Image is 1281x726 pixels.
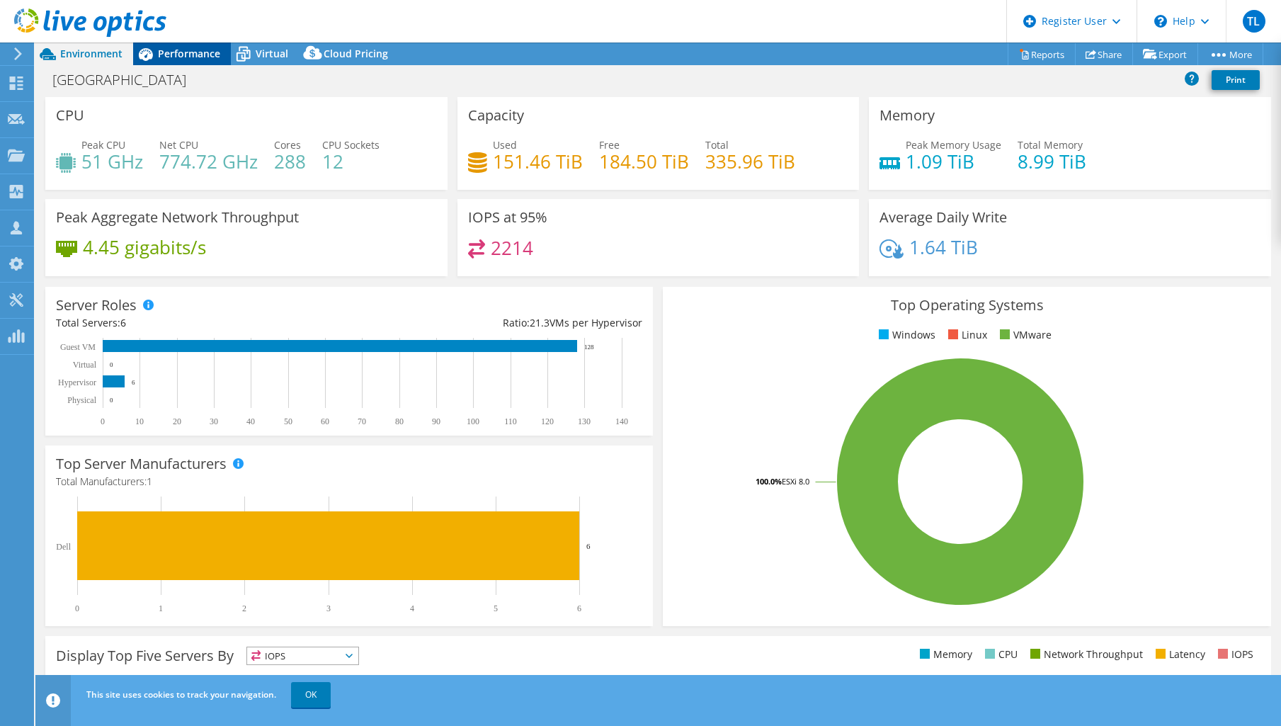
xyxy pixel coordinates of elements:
span: Cloud Pricing [324,47,388,60]
h3: Top Operating Systems [673,297,1260,313]
li: Latency [1152,647,1205,662]
h4: 8.99 TiB [1018,154,1086,169]
span: Environment [60,47,123,60]
h3: IOPS at 95% [468,210,547,225]
text: 3 [326,603,331,613]
text: 2 [242,603,246,613]
span: 1 [147,475,152,488]
text: 120 [541,416,554,426]
h3: Average Daily Write [879,210,1007,225]
text: 128 [584,344,594,351]
h4: Total Manufacturers: [56,474,642,489]
span: Used [493,138,517,152]
span: Net CPU [159,138,198,152]
h4: 1.09 TiB [906,154,1001,169]
div: Total Servers: [56,315,349,331]
span: Free [599,138,620,152]
a: OK [291,682,331,708]
h4: 1.64 TiB [909,239,978,255]
text: 0 [110,397,113,404]
span: Cores [274,138,301,152]
h4: 335.96 TiB [705,154,795,169]
span: Total Memory [1018,138,1083,152]
text: 60 [321,416,329,426]
li: CPU [981,647,1018,662]
h3: Memory [879,108,935,123]
li: Network Throughput [1027,647,1143,662]
text: 6 [577,603,581,613]
span: Total [705,138,729,152]
h4: 12 [322,154,380,169]
h3: CPU [56,108,84,123]
text: Dell [56,542,71,552]
h4: 184.50 TiB [599,154,689,169]
li: Linux [945,327,987,343]
text: 0 [101,416,105,426]
text: 90 [432,416,440,426]
text: 50 [284,416,292,426]
span: 6 [120,316,126,329]
h1: [GEOGRAPHIC_DATA] [46,72,208,88]
text: 0 [110,361,113,368]
svg: \n [1154,15,1167,28]
h4: 2214 [491,240,533,256]
text: 70 [358,416,366,426]
span: This site uses cookies to track your navigation. [86,688,276,701]
h4: 51 GHz [81,154,143,169]
h3: Peak Aggregate Network Throughput [56,210,299,225]
text: Physical [67,395,96,405]
span: Performance [158,47,220,60]
text: 80 [395,416,404,426]
span: IOPS [247,647,358,664]
div: Ratio: VMs per Hypervisor [349,315,642,331]
text: Virtual [73,360,97,370]
text: 0 [75,603,79,613]
span: TL [1243,10,1265,33]
text: 100 [467,416,479,426]
text: 6 [132,379,135,386]
text: 6 [586,542,591,550]
text: 110 [504,416,517,426]
span: Virtual [256,47,288,60]
h4: 151.46 TiB [493,154,583,169]
span: Peak Memory Usage [906,138,1001,152]
text: 5 [494,603,498,613]
text: 4 [410,603,414,613]
span: Peak CPU [81,138,125,152]
h4: 4.45 gigabits/s [83,239,206,255]
h3: Capacity [468,108,524,123]
h4: 774.72 GHz [159,154,258,169]
h3: Top Server Manufacturers [56,456,227,472]
tspan: ESXi 8.0 [782,476,809,487]
a: Reports [1008,43,1076,65]
span: CPU Sockets [322,138,380,152]
text: 130 [578,416,591,426]
li: Memory [916,647,972,662]
text: 10 [135,416,144,426]
li: IOPS [1214,647,1253,662]
li: VMware [996,327,1052,343]
text: 140 [615,416,628,426]
a: Share [1075,43,1133,65]
a: Export [1132,43,1198,65]
text: Hypervisor [58,378,96,387]
text: 30 [210,416,218,426]
text: Guest VM [60,342,96,352]
h4: 288 [274,154,306,169]
span: 21.3 [530,316,550,329]
a: More [1197,43,1263,65]
text: 20 [173,416,181,426]
li: Windows [875,327,935,343]
h3: Server Roles [56,297,137,313]
tspan: 100.0% [756,476,782,487]
text: 1 [159,603,163,613]
a: Print [1212,70,1260,90]
text: 40 [246,416,255,426]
